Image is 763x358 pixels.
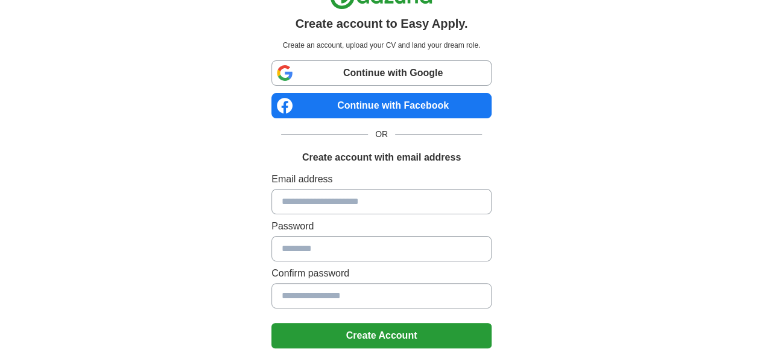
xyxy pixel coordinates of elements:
[271,219,492,234] label: Password
[271,266,492,281] label: Confirm password
[271,172,492,187] label: Email address
[271,93,492,118] a: Continue with Facebook
[271,60,492,86] a: Continue with Google
[274,40,489,51] p: Create an account, upload your CV and land your dream role.
[302,150,461,165] h1: Create account with email address
[368,128,395,141] span: OR
[271,323,492,348] button: Create Account
[296,14,468,33] h1: Create account to Easy Apply.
